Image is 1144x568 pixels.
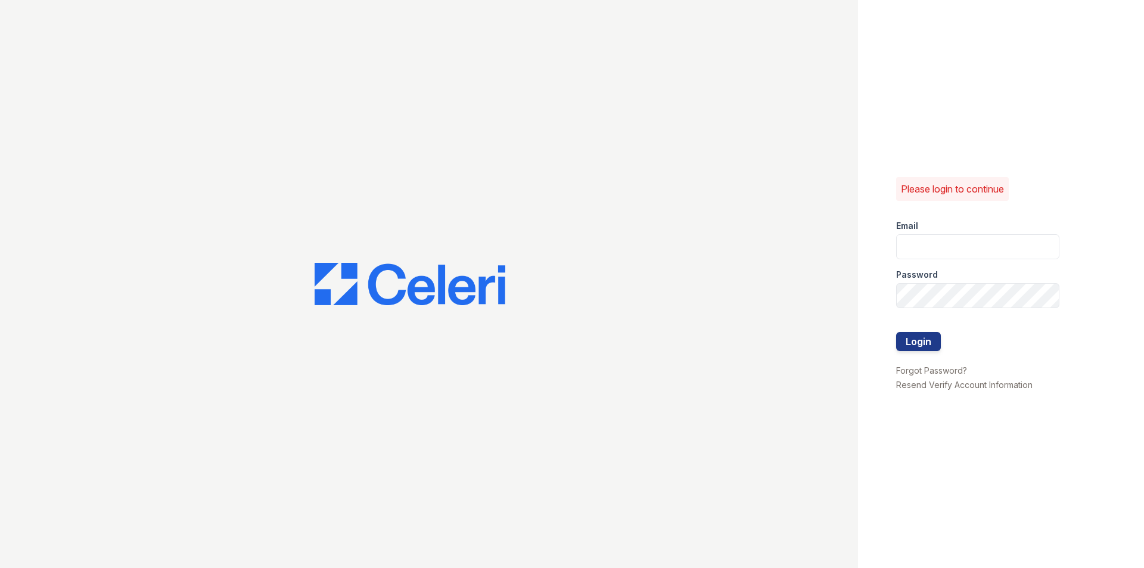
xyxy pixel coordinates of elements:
a: Resend Verify Account Information [896,380,1033,390]
p: Please login to continue [901,182,1004,196]
label: Password [896,269,938,281]
label: Email [896,220,918,232]
a: Forgot Password? [896,365,967,375]
img: CE_Logo_Blue-a8612792a0a2168367f1c8372b55b34899dd931a85d93a1a3d3e32e68fde9ad4.png [315,263,505,306]
button: Login [896,332,941,351]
